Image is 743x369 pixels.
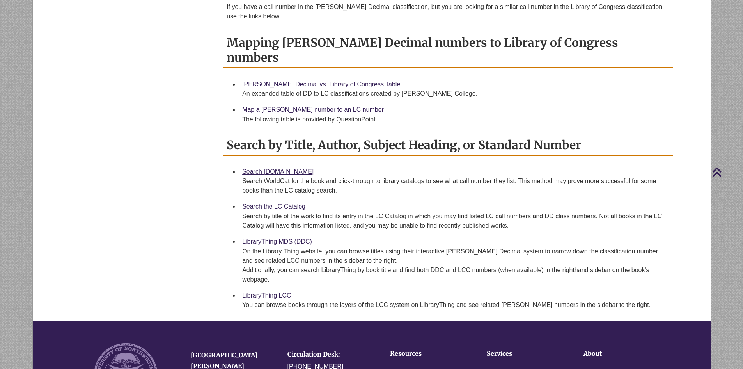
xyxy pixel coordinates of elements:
[242,115,667,124] div: The following table is provided by QuestionPoint.
[242,81,400,87] a: [PERSON_NAME] Decimal vs. Library of Congress Table
[712,167,741,177] a: Back to Top
[242,203,305,210] a: Search the LC Catalog
[287,351,372,358] h4: Circulation Desk:
[242,247,667,284] div: On the Library Thing website, you can browse titles using their interactive [PERSON_NAME] Decimal...
[390,350,463,357] h4: Resources
[191,351,257,359] a: [GEOGRAPHIC_DATA]
[242,89,667,98] div: An expanded table of DD to LC classifications created by [PERSON_NAME] College.
[242,300,667,310] div: You can browse books through the layers of the LCC system on LibraryThing and see related [PERSON...
[583,350,656,357] h4: About
[242,238,312,245] a: LibraryThing MDS (DDC)
[242,212,667,230] div: Search by title of the work to find its entry in the LC Catalog in which you may find listed LC c...
[242,106,384,113] a: Map a [PERSON_NAME] number to an LC number
[223,135,673,156] h2: Search by Title, Author, Subject Heading, or Standard Number
[227,2,670,21] p: If you have a call number in the [PERSON_NAME] Decimal classification, but you are looking for a ...
[223,33,673,68] h2: Mapping [PERSON_NAME] Decimal numbers to Library of Congress numbers
[242,176,667,195] div: Search WorldCat for the book and click-through to library catalogs to see what call number they l...
[242,168,314,175] a: Search [DOMAIN_NAME]
[487,350,559,357] h4: Services
[242,292,291,299] a: LibraryThing LCC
